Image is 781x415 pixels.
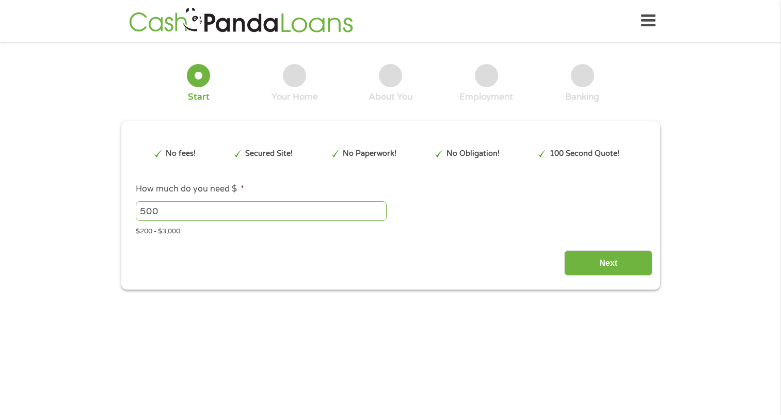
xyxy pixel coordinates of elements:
[343,148,396,159] p: No Paperwork!
[565,91,599,103] div: Banking
[369,91,412,103] div: About You
[564,250,652,276] input: Next
[136,184,244,195] label: How much do you need $
[166,148,196,159] p: No fees!
[245,148,293,159] p: Secured Site!
[136,223,645,237] div: $200 - $3,000
[459,91,513,103] div: Employment
[188,91,210,103] div: Start
[447,148,500,159] p: No Obligation!
[272,91,318,103] div: Your Home
[550,148,619,159] p: 100 Second Quote!
[126,6,356,36] img: GetLoanNow Logo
